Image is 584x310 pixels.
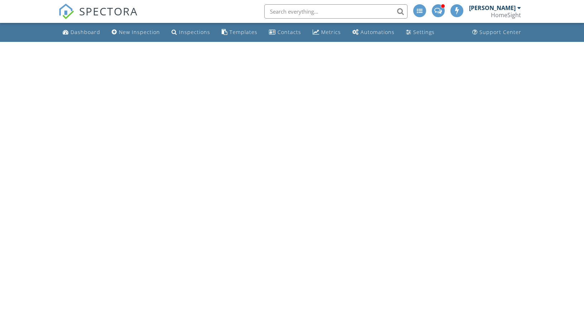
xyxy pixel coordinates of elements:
[491,11,521,19] div: HomeSight
[469,26,524,39] a: Support Center
[119,29,160,35] div: New Inspection
[60,26,103,39] a: Dashboard
[361,29,395,35] div: Automations
[79,4,138,19] span: SPECTORA
[71,29,100,35] div: Dashboard
[264,4,407,19] input: Search everything...
[230,29,257,35] div: Templates
[169,26,213,39] a: Inspections
[321,29,341,35] div: Metrics
[266,26,304,39] a: Contacts
[219,26,260,39] a: Templates
[277,29,301,35] div: Contacts
[179,29,210,35] div: Inspections
[109,26,163,39] a: New Inspection
[310,26,344,39] a: Metrics
[413,29,435,35] div: Settings
[58,4,74,19] img: The Best Home Inspection Software - Spectora
[403,26,438,39] a: Settings
[479,29,521,35] div: Support Center
[469,4,516,11] div: [PERSON_NAME]
[349,26,397,39] a: Automations (Advanced)
[58,10,138,25] a: SPECTORA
